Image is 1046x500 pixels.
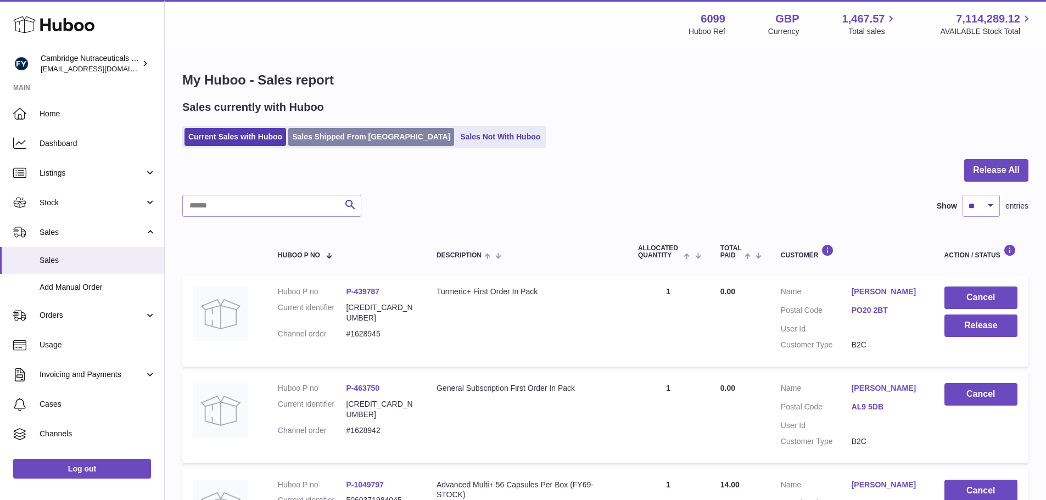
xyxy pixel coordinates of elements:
[40,198,144,208] span: Stock
[278,252,320,259] span: Huboo P no
[182,71,1028,89] h1: My Huboo - Sales report
[768,26,799,37] div: Currency
[852,340,922,350] dd: B2C
[40,255,156,266] span: Sales
[437,286,616,297] div: Turmeric+ First Order In Pack
[13,55,30,72] img: internalAdmin-6099@internal.huboo.com
[781,420,852,431] dt: User Id
[627,276,709,367] td: 1
[944,244,1017,259] div: Action / Status
[937,201,957,211] label: Show
[944,314,1017,337] button: Release
[781,383,852,396] dt: Name
[40,168,144,178] span: Listings
[346,287,379,296] a: P-439787
[775,12,799,26] strong: GBP
[41,64,161,73] span: [EMAIL_ADDRESS][DOMAIN_NAME]
[781,324,852,334] dt: User Id
[41,53,139,74] div: Cambridge Nutraceuticals Ltd
[346,425,415,436] dd: #1628942
[852,286,922,297] a: [PERSON_NAME]
[944,383,1017,406] button: Cancel
[720,245,742,259] span: Total paid
[193,383,248,438] img: no-photo.jpg
[781,480,852,493] dt: Name
[720,480,740,489] span: 14.00
[278,383,346,394] dt: Huboo P no
[781,340,852,350] dt: Customer Type
[852,402,922,412] a: AL9 5DB
[346,384,379,392] a: P-463750
[720,287,735,296] span: 0.00
[40,399,156,409] span: Cases
[193,286,248,341] img: no-photo.jpg
[852,480,922,490] a: [PERSON_NAME]
[964,159,1028,182] button: Release All
[852,305,922,316] a: PO20 2BT
[288,128,454,146] a: Sales Shipped From [GEOGRAPHIC_DATA]
[40,340,156,350] span: Usage
[944,286,1017,309] button: Cancel
[40,109,156,119] span: Home
[40,369,144,380] span: Invoicing and Payments
[346,302,415,323] dd: [CREDIT_CARD_NUMBER]
[627,372,709,463] td: 1
[720,384,735,392] span: 0.00
[781,286,852,300] dt: Name
[781,402,852,415] dt: Postal Code
[940,26,1033,37] span: AVAILABLE Stock Total
[781,436,852,447] dt: Customer Type
[40,429,156,439] span: Channels
[956,12,1020,26] span: 7,114,289.12
[278,425,346,436] dt: Channel order
[456,128,544,146] a: Sales Not With Huboo
[842,12,898,37] a: 1,467.57 Total sales
[40,138,156,149] span: Dashboard
[278,329,346,339] dt: Channel order
[701,12,725,26] strong: 6099
[638,245,681,259] span: ALLOCATED Quantity
[437,252,482,259] span: Description
[940,12,1033,37] a: 7,114,289.12 AVAILABLE Stock Total
[278,286,346,297] dt: Huboo P no
[346,480,384,489] a: P-1049797
[182,100,324,115] h2: Sales currently with Huboo
[1005,201,1028,211] span: entries
[848,26,897,37] span: Total sales
[852,383,922,394] a: [PERSON_NAME]
[437,383,616,394] div: General Subscription First Order In Pack
[278,399,346,420] dt: Current identifier
[842,12,885,26] span: 1,467.57
[40,310,144,321] span: Orders
[781,305,852,318] dt: Postal Code
[346,329,415,339] dd: #1628945
[852,436,922,447] dd: B2C
[781,244,922,259] div: Customer
[184,128,286,146] a: Current Sales with Huboo
[278,480,346,490] dt: Huboo P no
[40,282,156,293] span: Add Manual Order
[689,26,725,37] div: Huboo Ref
[13,459,151,479] a: Log out
[40,227,144,238] span: Sales
[346,399,415,420] dd: [CREDIT_CARD_NUMBER]
[278,302,346,323] dt: Current identifier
